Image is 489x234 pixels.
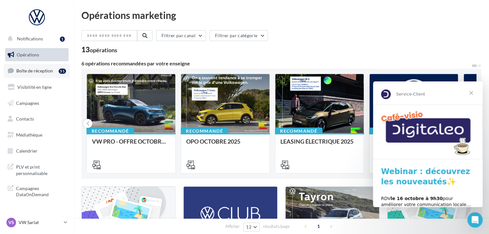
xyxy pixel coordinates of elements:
span: Visibilité en ligne [17,84,52,90]
div: LEASING ÉLECTRIQUE 2025 [280,138,359,151]
a: Boîte de réception51 [4,64,70,78]
a: Médiathèque [4,128,70,142]
span: Calendrier [16,148,37,154]
div: 6 opérations recommandées par votre enseigne [81,61,471,66]
div: opérations [90,47,117,53]
a: VS VW Sarlat [5,216,69,229]
div: Opérations marketing [81,10,481,20]
a: Opérations [4,48,70,62]
span: Afficher [225,223,240,230]
div: VW PRO - OFFRE OCTOBRE 25 [92,138,170,151]
b: le 16 octobre à 9h30 [18,114,70,120]
div: 51 [59,69,66,74]
button: Filtrer par catégorie [210,30,268,41]
a: Calendrier [4,144,70,158]
iframe: Intercom live chat [467,212,483,228]
span: Campagnes [16,100,39,105]
div: 1 [60,37,65,42]
span: PLV et print personnalisable [16,163,66,176]
span: Contacts [16,116,34,121]
a: Contacts [4,112,70,126]
a: Visibilité en ligne [4,80,70,94]
div: Recommandé [369,128,417,135]
span: 12 [246,224,252,230]
div: OPO OCTOBRE 2025 [186,138,264,151]
button: Notifications 1 [4,32,67,46]
span: Médiathèque [16,132,42,138]
div: Recommandé [87,128,134,135]
a: PLV et print personnalisable [4,160,70,179]
span: Notifications [17,36,43,41]
span: Boîte de réception [16,68,53,73]
iframe: Intercom live chat message [373,81,483,207]
span: VS [8,219,14,226]
span: Campagnes DataOnDemand [16,184,66,198]
p: VW Sarlat [19,219,61,226]
span: résultats/page [263,223,290,230]
button: 12 [243,222,260,231]
div: 13 [81,46,117,53]
div: RDV pour améliorer votre communication locale… et attirer plus de clients ! [8,114,102,133]
a: Campagnes DataOnDemand [4,181,70,200]
div: Recommandé [275,128,322,135]
a: Campagnes [4,96,70,110]
button: Filtrer par canal [156,30,206,41]
div: Recommandé [181,128,228,135]
span: 1 [313,221,324,231]
span: Opérations [17,52,39,57]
